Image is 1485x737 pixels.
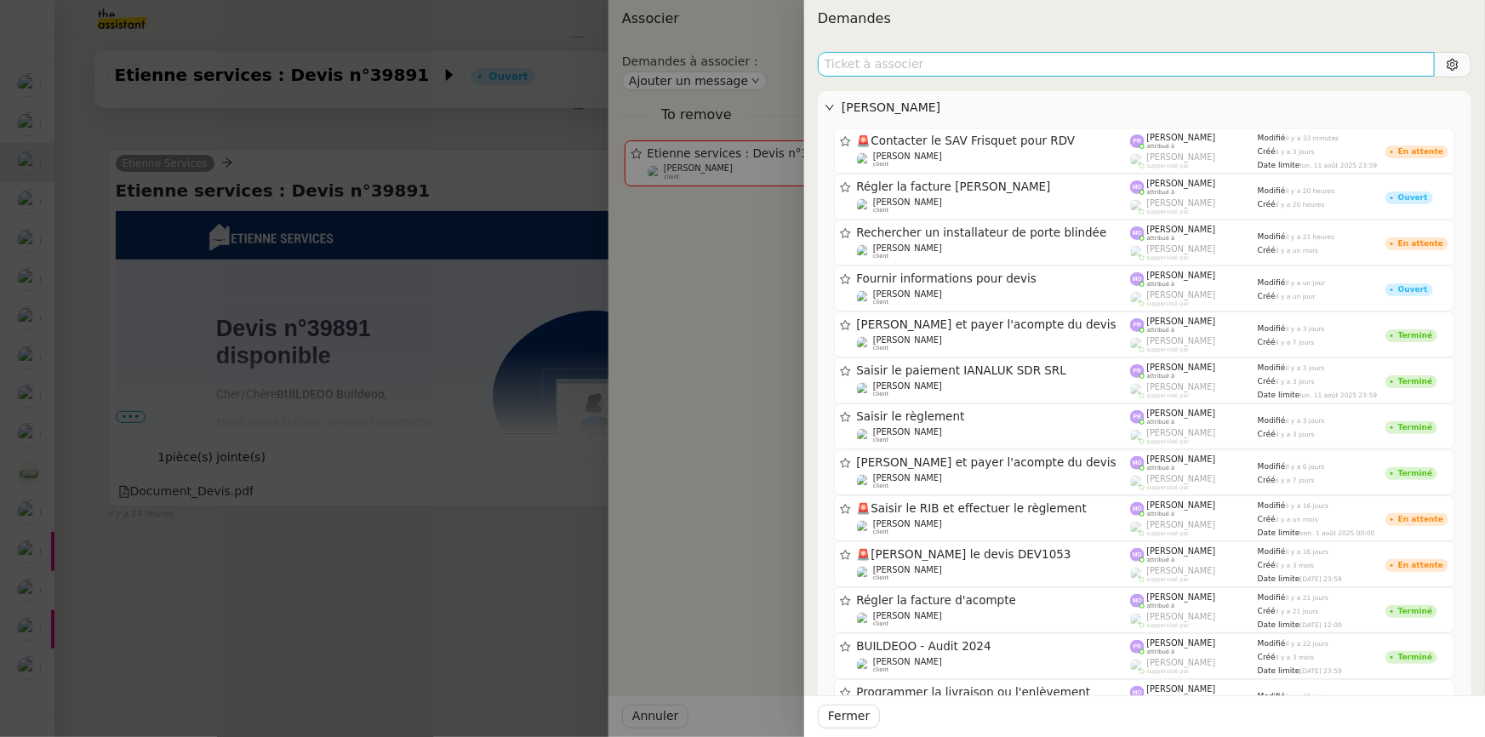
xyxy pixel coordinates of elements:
[1130,500,1258,517] app-user-label: attribué à
[857,335,1131,352] app-user-detailed-label: client
[857,244,871,259] img: users%2F2TyHGbgGwwZcFhdWHiwf3arjzPD2%2Favatar%2F1545394186276.jpeg
[857,566,871,580] img: users%2F2TyHGbgGwwZcFhdWHiwf3arjzPD2%2Favatar%2F1545394186276.jpeg
[1258,134,1286,142] span: Modifié
[857,474,871,488] img: users%2F2TyHGbgGwwZcFhdWHiwf3arjzPD2%2Favatar%2F1545394186276.jpeg
[1258,501,1286,510] span: Modifié
[1147,428,1216,437] span: [PERSON_NAME]
[857,181,1131,193] span: Régler la facture [PERSON_NAME]
[1286,502,1329,510] span: il y a 16 jours
[857,135,1131,147] span: Contacter le SAV Frisquet pour RDV
[1286,279,1326,287] span: il y a un jour
[873,345,889,351] span: client
[1147,658,1216,667] span: [PERSON_NAME]
[1147,363,1216,372] span: [PERSON_NAME]
[1130,134,1145,149] img: svg
[1258,232,1286,241] span: Modifié
[857,365,1131,377] span: Saisir le paiement IANALUK SDR SRL
[857,197,1131,214] app-user-detailed-label: client
[1147,281,1175,288] span: attribué à
[857,658,871,672] img: users%2F2TyHGbgGwwZcFhdWHiwf3arjzPD2%2Favatar%2F1545394186276.jpeg
[1147,254,1190,261] span: suppervisé par
[1130,567,1145,581] img: users%2FyQfMwtYgTqhRP2YHWHmG2s2LYaD3%2Favatar%2Fprofile-pic.png
[1258,666,1300,675] span: Date limite
[873,519,942,528] span: [PERSON_NAME]
[1258,186,1286,195] span: Modifié
[1130,337,1145,351] img: users%2FyQfMwtYgTqhRP2YHWHmG2s2LYaD3%2Favatar%2Fprofile-pic.png
[1258,147,1276,156] span: Créé
[1147,484,1190,491] span: suppervisé par
[873,611,942,620] span: [PERSON_NAME]
[1286,417,1325,425] span: il y a 3 jours
[873,528,889,535] span: client
[1276,562,1314,569] span: il y a 3 mois
[1130,336,1258,353] app-user-label: suppervisé par
[1130,198,1258,215] app-user-label: suppervisé par
[1130,180,1145,195] img: svg
[857,273,1131,285] span: Fournir informations pour devis
[1258,363,1286,372] span: Modifié
[1147,198,1216,208] span: [PERSON_NAME]
[818,91,1471,124] div: [PERSON_NAME]
[1258,292,1276,300] span: Créé
[1258,593,1286,602] span: Modifié
[1258,462,1286,471] span: Modifié
[1130,475,1145,489] img: users%2FyQfMwtYgTqhRP2YHWHmG2s2LYaD3%2Favatar%2Fprofile-pic.png
[1276,516,1318,523] span: il y a un mois
[1147,648,1175,655] span: attribué à
[1147,576,1190,583] span: suppervisé par
[1147,179,1216,188] span: [PERSON_NAME]
[1130,383,1145,397] img: users%2FyQfMwtYgTqhRP2YHWHmG2s2LYaD3%2Favatar%2Fprofile-pic.png
[1130,520,1258,537] app-user-label: suppervisé par
[1130,317,1258,334] app-user-label: attribué à
[857,519,1131,536] app-user-detailed-label: client
[1130,566,1258,583] app-user-label: suppervisé par
[1258,338,1276,346] span: Créé
[1130,659,1145,673] img: users%2FyQfMwtYgTqhRP2YHWHmG2s2LYaD3%2Favatar%2Fprofile-pic.png
[1147,557,1175,563] span: attribué à
[873,437,889,443] span: client
[873,483,889,489] span: client
[1276,477,1315,484] span: il y a 7 jours
[1258,515,1276,523] span: Créé
[1130,364,1145,379] img: svg
[1147,474,1216,483] span: [PERSON_NAME]
[857,427,1131,444] app-user-detailed-label: client
[1258,377,1276,386] span: Créé
[818,52,1435,77] input: Ticket à associer
[1276,431,1315,438] span: il y a 3 jours
[1300,529,1375,537] span: ven. 1 août 2025 00:00
[857,641,1131,653] span: BUILDEOO - Audit 2024
[873,161,889,168] span: client
[873,151,942,161] span: [PERSON_NAME]
[1147,382,1216,391] span: [PERSON_NAME]
[1398,378,1432,386] div: Terminé
[1130,521,1145,535] img: users%2FyQfMwtYgTqhRP2YHWHmG2s2LYaD3%2Favatar%2Fprofile-pic.png
[1398,194,1428,202] div: Ouvert
[1130,153,1145,168] img: users%2FyQfMwtYgTqhRP2YHWHmG2s2LYaD3%2Favatar%2Fprofile-pic.png
[1147,373,1175,380] span: attribué à
[1130,638,1258,655] app-user-label: attribué à
[1147,133,1216,142] span: [PERSON_NAME]
[1398,240,1443,248] div: En attente
[1130,658,1258,675] app-user-label: suppervisé par
[1398,332,1432,340] div: Terminé
[1258,653,1276,661] span: Créé
[1147,346,1190,353] span: suppervisé par
[1130,612,1258,629] app-user-label: suppervisé par
[1147,209,1190,215] span: suppervisé par
[1147,622,1190,629] span: suppervisé par
[1130,474,1258,491] app-user-label: suppervisé par
[1258,528,1300,537] span: Date limite
[1147,317,1216,326] span: [PERSON_NAME]
[1147,438,1190,445] span: suppervisé par
[873,565,942,574] span: [PERSON_NAME]
[873,243,942,253] span: [PERSON_NAME]
[1130,613,1145,627] img: users%2FyQfMwtYgTqhRP2YHWHmG2s2LYaD3%2Favatar%2Fprofile-pic.png
[1276,654,1314,661] span: il y a 3 mois
[873,207,889,214] span: client
[857,411,1131,423] span: Saisir le règlement
[1258,246,1276,254] span: Créé
[1147,419,1175,426] span: attribué à
[1276,148,1315,156] span: il y a 3 jours
[873,289,942,299] span: [PERSON_NAME]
